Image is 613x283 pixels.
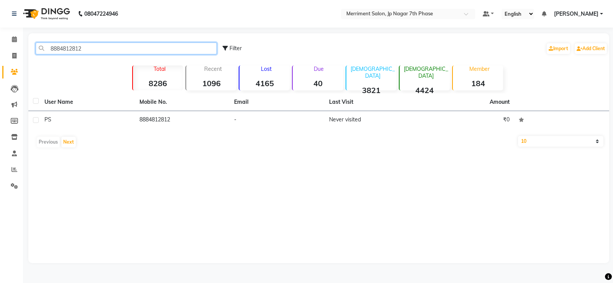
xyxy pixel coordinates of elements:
p: Lost [243,65,290,72]
strong: 8286 [133,79,183,88]
strong: 4165 [239,79,290,88]
th: Amount [485,93,514,111]
p: Total [136,65,183,72]
td: Never visited [325,111,420,130]
span: PS [44,116,51,123]
img: logo [20,3,72,25]
input: Search by Name/Mobile/Email/Code [36,43,217,54]
b: 08047224946 [84,3,118,25]
strong: 184 [453,79,503,88]
a: Add Client [575,43,607,54]
span: [PERSON_NAME] [554,10,598,18]
th: Last Visit [325,93,420,111]
p: Recent [189,65,236,72]
p: Due [294,65,343,72]
td: ₹0 [420,111,515,130]
strong: 4424 [400,85,450,95]
strong: 3821 [346,85,397,95]
button: Next [61,137,76,147]
strong: 1096 [186,79,236,88]
p: [DEMOGRAPHIC_DATA] [403,65,450,79]
strong: 40 [293,79,343,88]
p: [DEMOGRAPHIC_DATA] [349,65,397,79]
a: Import [547,43,570,54]
p: Member [456,65,503,72]
th: Email [229,93,325,111]
td: 8884812812 [135,111,230,130]
th: User Name [40,93,135,111]
td: - [229,111,325,130]
span: Filter [229,45,242,52]
th: Mobile No. [135,93,230,111]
